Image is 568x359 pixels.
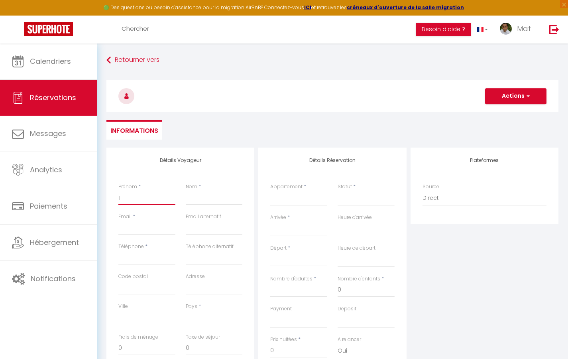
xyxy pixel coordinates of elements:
li: Informations [106,120,162,140]
h4: Plateformes [423,158,546,163]
span: Mat [517,24,531,34]
label: Pays [186,303,197,310]
label: Téléphone [118,243,144,251]
a: ICI [304,4,311,11]
span: Hébergement [30,237,79,247]
h4: Détails Voyageur [118,158,242,163]
label: Email alternatif [186,213,221,221]
button: Ouvrir le widget de chat LiveChat [6,3,30,27]
a: Retourner vers [106,53,558,67]
span: Calendriers [30,56,71,66]
label: Source [423,183,439,191]
label: Payment [270,305,292,313]
label: Prix nuitées [270,336,297,343]
label: Adresse [186,273,205,280]
label: Nombre d'adultes [270,275,312,283]
span: Réservations [30,93,76,103]
label: Frais de ménage [118,333,158,341]
a: ... Mat [494,16,541,43]
span: Chercher [122,24,149,33]
span: Messages [30,128,66,138]
a: Chercher [116,16,155,43]
label: A relancer [338,336,361,343]
label: Deposit [338,305,356,313]
label: Prénom [118,183,137,191]
label: Nom [186,183,197,191]
label: Arrivée [270,214,286,221]
label: Heure de départ [338,245,375,252]
label: Appartement [270,183,303,191]
label: Départ [270,245,287,252]
img: ... [500,23,512,35]
img: Super Booking [24,22,73,36]
label: Code postal [118,273,148,280]
label: Téléphone alternatif [186,243,234,251]
label: Email [118,213,132,221]
span: Analytics [30,165,62,175]
button: Besoin d'aide ? [416,23,471,36]
label: Nombre d'enfants [338,275,380,283]
span: Notifications [31,274,76,284]
a: créneaux d'ouverture de la salle migration [347,4,464,11]
label: Heure d'arrivée [338,214,372,221]
span: Paiements [30,201,67,211]
label: Statut [338,183,352,191]
img: logout [549,24,559,34]
label: Taxe de séjour [186,333,220,341]
h4: Détails Réservation [270,158,394,163]
button: Actions [485,88,546,104]
label: Ville [118,303,128,310]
